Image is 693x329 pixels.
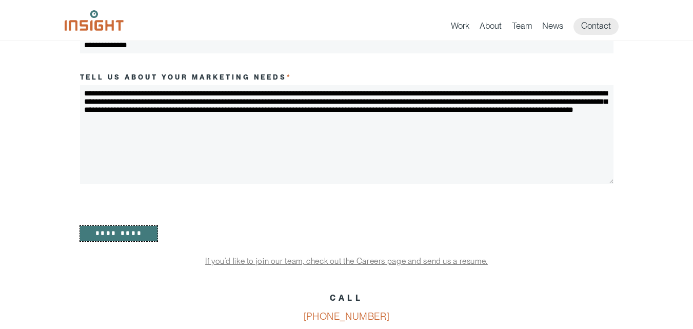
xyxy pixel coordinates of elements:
[573,18,619,35] a: Contact
[304,311,390,322] a: [PHONE_NUMBER]
[512,21,532,35] a: Team
[330,293,363,303] strong: CALL
[480,21,502,35] a: About
[80,73,292,81] label: Tell us about your marketing needs
[451,18,629,35] nav: primary navigation menu
[205,256,488,266] a: If you’d like to join our team, check out the Careers page and send us a resume.
[451,21,469,35] a: Work
[542,21,563,35] a: News
[65,10,124,31] img: Insight Marketing Design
